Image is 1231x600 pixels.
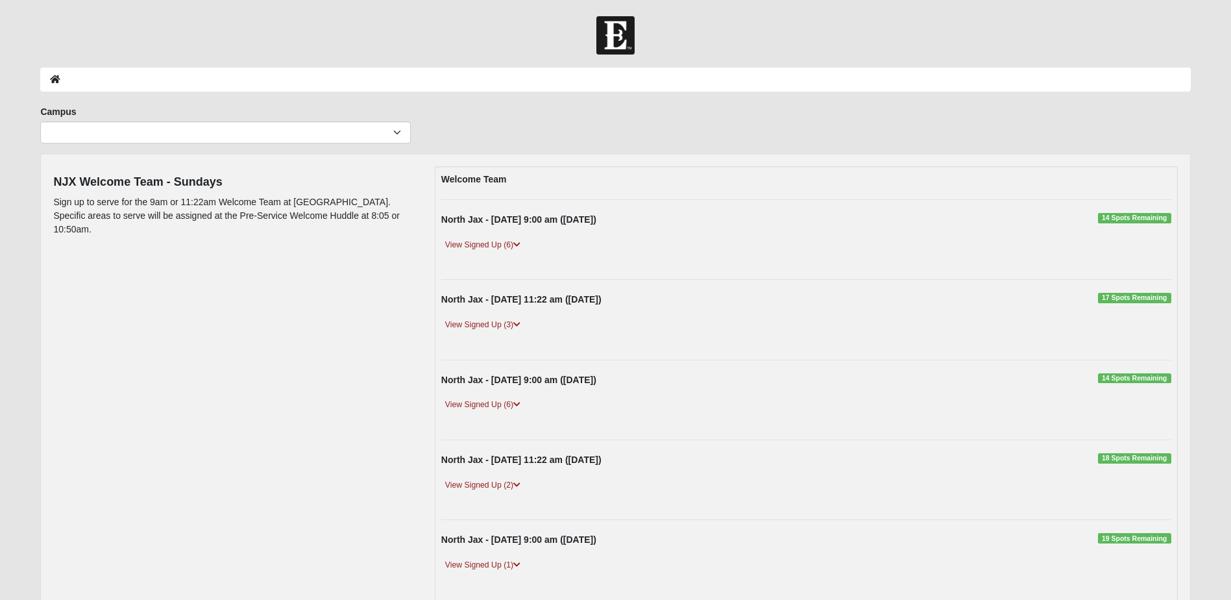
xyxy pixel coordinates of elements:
strong: North Jax - [DATE] 11:22 am ([DATE]) [441,455,602,465]
span: 19 Spots Remaining [1098,533,1171,544]
label: Campus [40,105,76,118]
img: Church of Eleven22 Logo [596,16,635,55]
span: 18 Spots Remaining [1098,453,1171,464]
h4: NJX Welcome Team - Sundays [53,175,415,190]
span: 14 Spots Remaining [1098,213,1171,223]
span: 14 Spots Remaining [1098,373,1171,384]
span: 17 Spots Remaining [1098,293,1171,303]
strong: North Jax - [DATE] 9:00 am ([DATE]) [441,214,596,225]
a: View Signed Up (3) [441,318,524,332]
p: Sign up to serve for the 9am or 11:22am Welcome Team at [GEOGRAPHIC_DATA]. Specific areas to serv... [53,195,415,236]
strong: Welcome Team [441,174,507,184]
strong: North Jax - [DATE] 9:00 am ([DATE]) [441,534,596,545]
a: View Signed Up (6) [441,238,524,252]
a: View Signed Up (1) [441,558,524,572]
strong: North Jax - [DATE] 9:00 am ([DATE]) [441,375,596,385]
strong: North Jax - [DATE] 11:22 am ([DATE]) [441,294,602,305]
a: View Signed Up (6) [441,398,524,412]
a: View Signed Up (2) [441,479,524,492]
